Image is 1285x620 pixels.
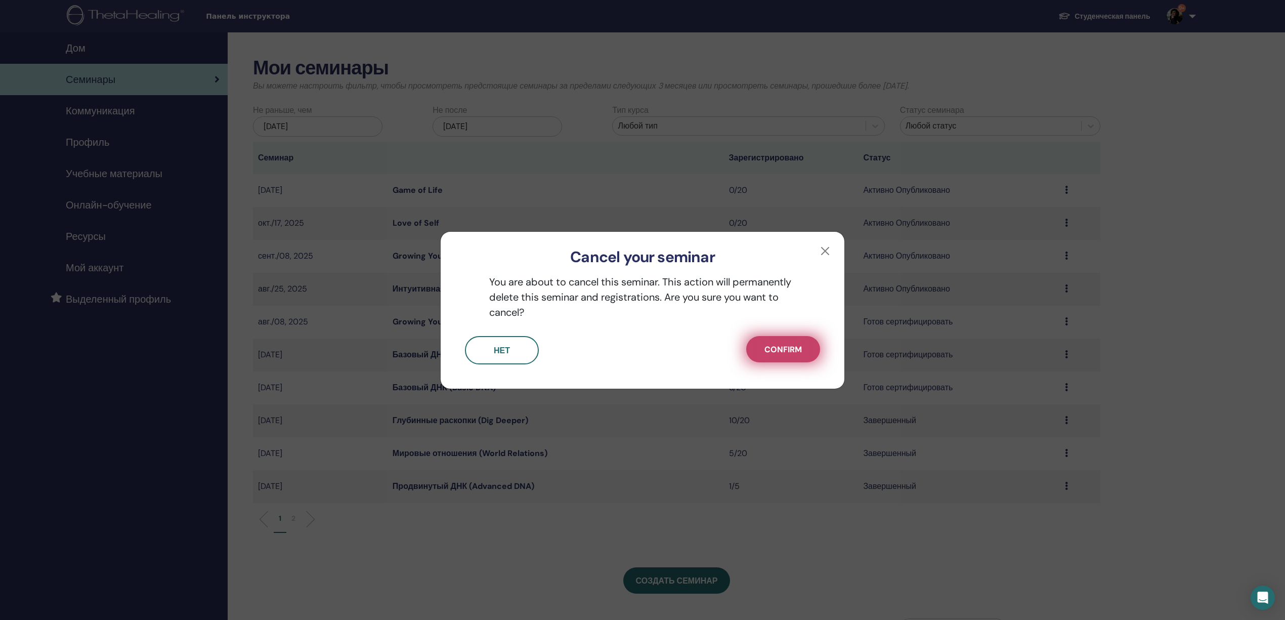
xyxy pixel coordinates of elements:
button: Confirm [746,336,820,362]
button: Нет [465,336,539,364]
span: Confirm [764,344,802,355]
p: You are about to cancel this seminar. This action will permanently delete this seminar and regist... [465,274,820,320]
span: Нет [494,345,510,356]
h3: Cancel your seminar [457,248,828,266]
div: Open Intercom Messenger [1251,586,1275,610]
